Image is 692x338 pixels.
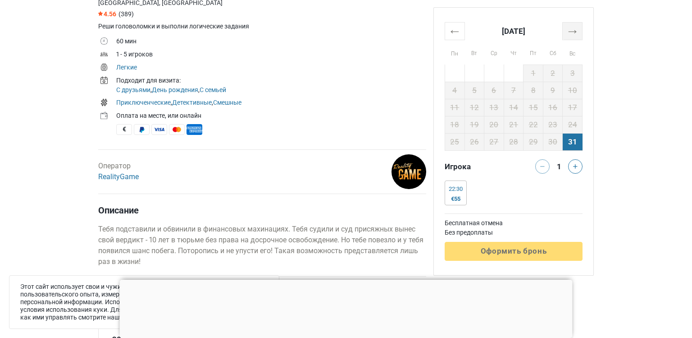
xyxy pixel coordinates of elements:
[116,76,426,85] div: Подходит для визита:
[187,124,202,135] span: American Express
[563,22,583,40] th: →
[98,161,139,182] div: Оператор
[116,36,426,49] td: 60 мин
[116,111,426,120] div: Оплата на месте, или онлайн
[563,40,583,65] th: Вс
[445,228,583,237] td: Без предоплаты
[116,64,137,71] a: Легкие
[200,86,226,93] a: С семьей
[445,218,583,228] td: Бесплатная отмена
[543,116,563,133] td: 23
[9,275,279,329] div: Этот сайт использует свои и чужие куки для предоставления вам лучшего пользовательского опыта, из...
[134,124,150,135] span: PayPal
[563,65,583,82] td: 3
[445,99,465,116] td: 11
[441,159,514,174] div: Игрока
[98,11,103,16] img: Star
[554,159,565,172] div: 1
[563,133,583,150] td: 31
[445,22,465,40] th: ←
[445,40,465,65] th: Пн
[445,82,465,99] td: 4
[524,82,543,99] td: 8
[543,40,563,65] th: Сб
[449,195,463,203] div: €55
[563,116,583,133] td: 24
[464,116,484,133] td: 19
[484,82,504,99] td: 6
[524,116,543,133] td: 22
[464,40,484,65] th: Вт
[152,86,198,93] a: День рождения
[504,40,524,65] th: Чт
[563,99,583,116] td: 17
[118,10,134,18] span: (389)
[116,49,426,62] td: 1 - 5 игроков
[524,133,543,150] td: 29
[524,65,543,82] td: 1
[116,97,426,110] td: , ,
[169,124,185,135] span: MasterCard
[504,116,524,133] td: 21
[172,99,212,106] a: Детективные
[213,99,241,106] a: Смешные
[543,133,563,150] td: 30
[484,133,504,150] td: 27
[524,99,543,116] td: 15
[543,65,563,82] td: 2
[484,40,504,65] th: Ср
[151,124,167,135] span: Visa
[120,280,573,336] iframe: Advertisement
[563,82,583,99] td: 10
[98,224,426,267] p: Тебя подставили и обвинили в финансовых махинациях. Тебя судили и суд присяжных вынес свой вердик...
[449,185,463,193] div: 22:30
[504,99,524,116] td: 14
[543,99,563,116] td: 16
[98,10,116,18] span: 4.56
[116,124,132,135] span: Наличные
[524,40,543,65] th: Пт
[464,22,563,40] th: [DATE]
[445,133,465,150] td: 25
[392,154,426,189] img: d6baf65e0b240ce1l.png
[464,82,484,99] td: 5
[116,99,171,106] a: Приключенческие
[116,86,150,93] a: С друзьями
[98,172,139,181] a: RealityGame
[484,116,504,133] td: 20
[445,116,465,133] td: 18
[543,82,563,99] td: 9
[464,133,484,150] td: 26
[484,99,504,116] td: 13
[504,133,524,150] td: 28
[98,22,426,31] div: Реши головоломки и выполни логические задания
[116,75,426,97] td: , ,
[504,82,524,99] td: 7
[98,205,426,216] h4: Описание
[464,99,484,116] td: 12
